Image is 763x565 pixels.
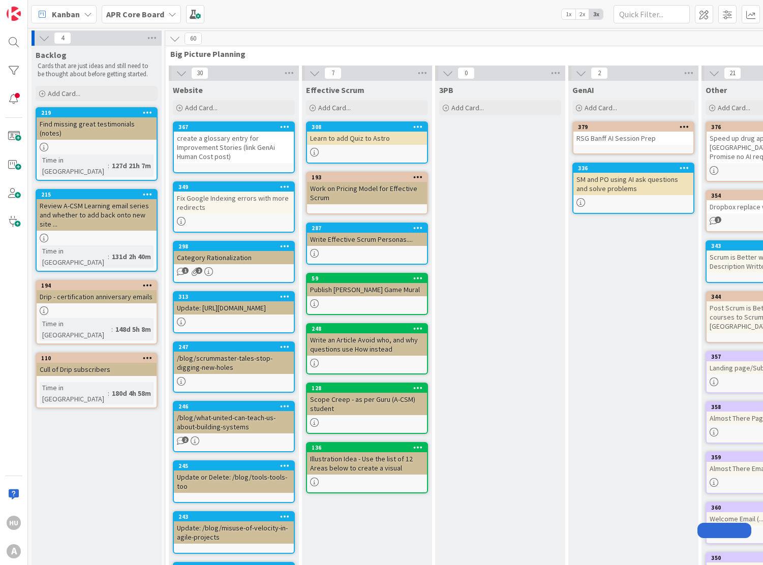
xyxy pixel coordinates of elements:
[173,341,295,393] a: 247/blog/scrummaster-tales-stop-digging-new-holes
[307,224,427,246] div: 287Write Effective Scrum Personas....
[38,62,156,79] p: Cards that are just ideas and still need to be thought about before getting started.
[36,353,158,409] a: 110Cull of Drip subscribersTime in [GEOGRAPHIC_DATA]:180d 4h 58m
[174,512,294,521] div: 243
[562,9,575,19] span: 1x
[196,267,202,274] span: 2
[312,444,427,451] div: 136
[174,242,294,264] div: 298Category Rationalization
[572,121,694,154] a: 379RSG Banff AI Session Prep
[191,67,208,79] span: 30
[174,352,294,374] div: /blog/scrummaster-tales-stop-digging-new-holes
[174,182,294,192] div: 349
[173,460,295,503] a: 245Update or Delete: /blog/tools-tools-too
[307,384,427,415] div: 128Scope Creep - as per Guru (A-CSM) student
[36,280,158,344] a: 194Drip - certification anniversary emailsTime in [GEOGRAPHIC_DATA]:148d 5h 8m
[173,85,203,95] span: Website
[174,132,294,163] div: create a glossary entry for Improvement Stories (link GenAi Human Cost post)
[174,182,294,214] div: 349Fix Google Indexing errors with more redirects
[573,164,693,173] div: 336
[185,103,218,112] span: Add Card...
[174,411,294,433] div: /blog/what-united-can-teach-us-about-building-systems
[307,384,427,393] div: 128
[178,243,294,250] div: 298
[109,251,154,262] div: 131d 2h 40m
[312,275,427,282] div: 59
[312,225,427,232] div: 287
[178,183,294,191] div: 349
[178,513,294,520] div: 243
[41,191,157,198] div: 215
[573,164,693,195] div: 336SM and PO using AI ask questions and solve problems
[324,67,342,79] span: 7
[585,103,617,112] span: Add Card...
[578,165,693,172] div: 336
[312,123,427,131] div: 308
[573,122,693,145] div: 379RSG Banff AI Session Prep
[306,323,428,374] a: 248Write an Article Avoid who, and why questions use How instead
[589,9,603,19] span: 3x
[185,33,202,45] span: 60
[182,267,189,274] span: 1
[109,160,154,171] div: 127d 21h 7m
[48,89,80,98] span: Add Card...
[7,516,21,530] div: HU
[307,393,427,415] div: Scope Creep - as per Guru (A-CSM) student
[307,324,427,356] div: 248Write an Article Avoid who, and why questions use How instead
[40,318,111,340] div: Time in [GEOGRAPHIC_DATA]
[307,333,427,356] div: Write an Article Avoid who, and why questions use How instead
[578,123,693,131] div: 379
[174,342,294,352] div: 247
[306,273,428,315] a: 59Publish [PERSON_NAME] Game Mural
[306,85,364,95] span: Effective Scrum
[173,511,295,554] a: 243Update: /blog/misuse-of-velocity-in-agile-projects
[37,190,157,231] div: 215Review A-CSM Learning email series and whether to add back onto new site ...
[7,7,21,21] img: Visit kanbanzone.com
[40,382,108,404] div: Time in [GEOGRAPHIC_DATA]
[173,241,295,283] a: 298Category Rationalization
[174,470,294,493] div: Update or Delete: /blog/tools-tools-too
[174,521,294,544] div: Update: /blog/misuse-of-velocity-in-agile-projects
[174,342,294,374] div: 247/blog/scrummaster-tales-stop-digging-new-holes
[312,325,427,332] div: 248
[307,443,427,475] div: 136Illustration Idea - Use the list of 12 Areas below to create a visual
[37,290,157,303] div: Drip - certification anniversary emails
[306,172,428,214] a: 193Work on Pricing Model for Effective Scrum
[174,292,294,301] div: 313
[111,324,113,335] span: :
[40,245,108,268] div: Time in [GEOGRAPHIC_DATA]
[307,443,427,452] div: 136
[108,388,109,399] span: :
[591,67,608,79] span: 2
[37,281,157,303] div: 194Drip - certification anniversary emails
[7,544,21,558] div: A
[718,103,750,112] span: Add Card...
[41,282,157,289] div: 194
[451,103,484,112] span: Add Card...
[724,67,741,79] span: 21
[572,85,594,95] span: GenAI
[307,274,427,283] div: 59
[312,385,427,392] div: 128
[173,291,295,333] a: 313Update: [URL][DOMAIN_NAME]
[178,293,294,300] div: 313
[109,388,154,399] div: 180d 4h 58m
[173,121,295,173] a: 367create a glossary entry for Improvement Stories (link GenAi Human Cost post)
[37,117,157,140] div: Find missing great testimonials (notes)
[41,109,157,116] div: 219
[173,181,295,233] a: 349Fix Google Indexing errors with more redirects
[575,9,589,19] span: 2x
[40,154,108,177] div: Time in [GEOGRAPHIC_DATA]
[307,452,427,475] div: Illustration Idea - Use the list of 12 Areas below to create a visual
[37,108,157,117] div: 219
[439,85,453,95] span: 3PB
[307,283,427,296] div: Publish [PERSON_NAME] Game Mural
[614,5,690,23] input: Quick Filter...
[54,32,71,44] span: 4
[36,189,158,272] a: 215Review A-CSM Learning email series and whether to add back onto new site ...Time in [GEOGRAPHI...
[307,233,427,246] div: Write Effective Scrum Personas....
[573,173,693,195] div: SM and PO using AI ask questions and solve problems
[706,85,727,95] span: Other
[307,224,427,233] div: 287
[572,163,694,214] a: 336SM and PO using AI ask questions and solve problems
[108,251,109,262] span: :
